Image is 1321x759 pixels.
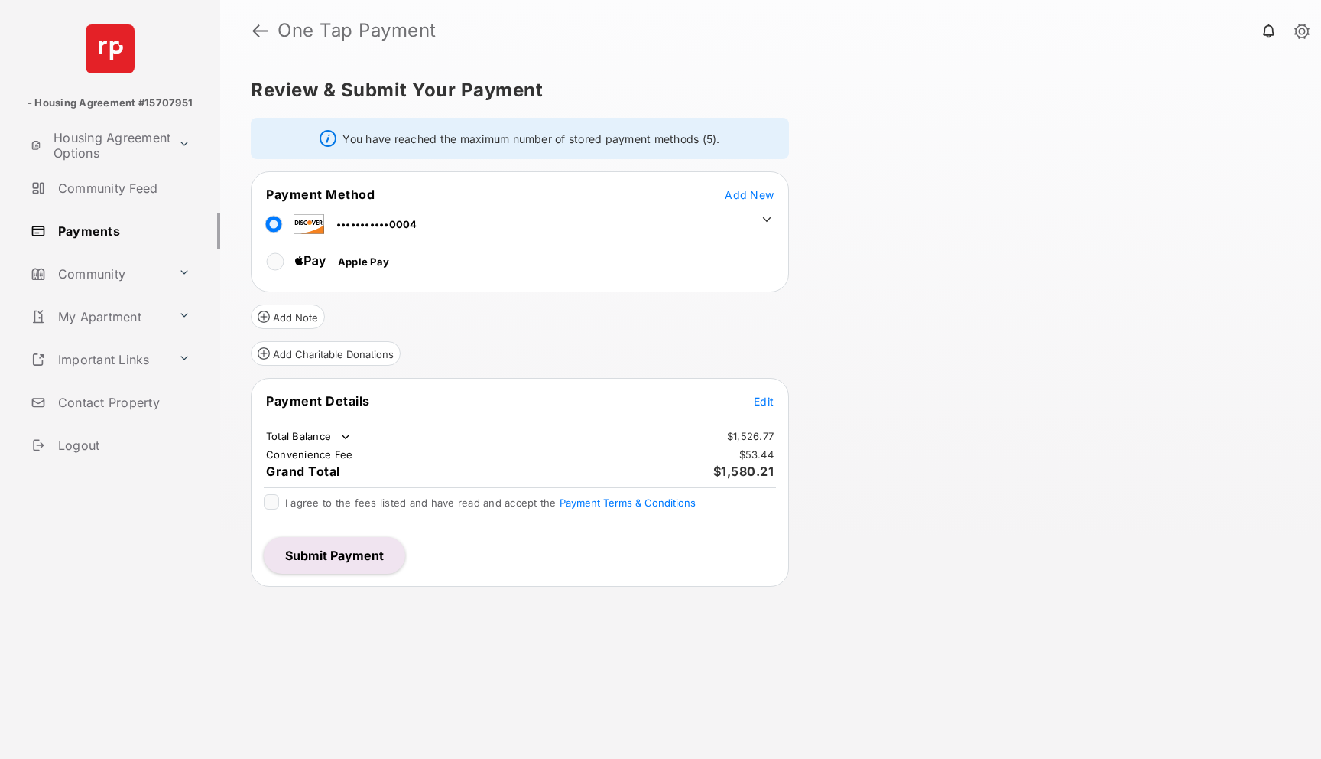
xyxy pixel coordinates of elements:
span: Add New [725,188,774,201]
a: Community Feed [24,170,220,207]
img: svg+xml;base64,PHN2ZyB4bWxucz0iaHR0cDovL3d3dy53My5vcmcvMjAwMC9zdmciIHdpZHRoPSI2NCIgaGVpZ2h0PSI2NC... [86,24,135,73]
button: Add Note [251,305,325,329]
button: Submit Payment [264,537,405,574]
a: Contact Property [24,384,220,421]
a: Housing Agreement Options [24,127,172,164]
a: Community [24,256,172,292]
span: I agree to the fees listed and have read and accept the [285,497,696,509]
button: Edit [754,393,774,409]
a: Important Links [24,341,172,378]
a: Logout [24,427,220,464]
span: •••••••••••0004 [336,218,417,230]
td: $53.44 [738,448,775,461]
a: Payments [24,213,220,249]
span: Payment Method [266,187,375,202]
span: Payment Details [266,393,370,409]
button: Add New [725,187,774,202]
span: Apple Pay [338,256,389,268]
p: - Housing Agreement #15707951 [28,96,193,111]
span: Grand Total [266,464,340,479]
td: Convenience Fee [265,448,354,461]
span: $1,580.21 [713,464,774,479]
button: I agree to the fees listed and have read and accept the [560,497,696,509]
a: My Apartment [24,298,172,335]
td: Total Balance [265,429,353,445]
div: You have reached the maximum number of stored payment methods (5). [251,118,789,159]
h5: Review & Submit Your Payment [251,81,1278,99]
button: Add Charitable Donations [251,341,401,366]
strong: One Tap Payment [278,21,437,40]
td: $1,526.77 [726,429,774,443]
span: Edit [754,395,774,408]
